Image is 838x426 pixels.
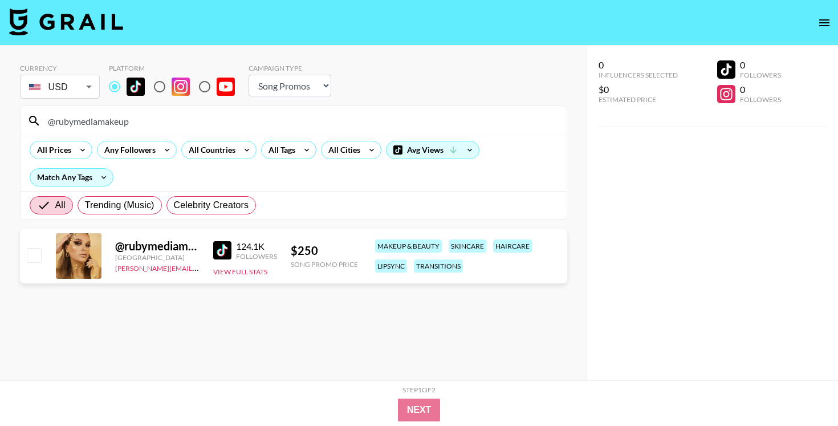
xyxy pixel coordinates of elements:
[398,399,441,421] button: Next
[599,59,678,71] div: 0
[85,198,154,212] span: Trending (Music)
[813,11,836,34] button: open drawer
[97,141,158,159] div: Any Followers
[22,77,97,97] div: USD
[236,252,277,261] div: Followers
[599,84,678,95] div: $0
[387,141,479,159] div: Avg Views
[217,78,235,96] img: YouTube
[740,71,781,79] div: Followers
[599,71,678,79] div: Influencers Selected
[127,78,145,96] img: TikTok
[236,241,277,252] div: 124.1K
[375,240,442,253] div: makeup & beauty
[115,262,338,273] a: [PERSON_NAME][EMAIL_ADDRESS][PERSON_NAME][DOMAIN_NAME]
[249,64,331,72] div: Campaign Type
[115,239,200,253] div: @ rubymediamakeup
[414,259,463,273] div: transitions
[740,95,781,104] div: Followers
[262,141,298,159] div: All Tags
[291,244,358,258] div: $ 250
[781,369,824,412] iframe: Drift Widget Chat Controller
[213,241,231,259] img: TikTok
[213,267,267,276] button: View Full Stats
[41,112,560,130] input: Search by User Name
[291,260,358,269] div: Song Promo Price
[375,259,407,273] div: lipsync
[20,64,100,72] div: Currency
[174,198,249,212] span: Celebrity Creators
[402,386,436,394] div: Step 1 of 2
[109,64,244,72] div: Platform
[30,169,113,186] div: Match Any Tags
[599,95,678,104] div: Estimated Price
[172,78,190,96] img: Instagram
[322,141,363,159] div: All Cities
[740,59,781,71] div: 0
[30,141,74,159] div: All Prices
[182,141,238,159] div: All Countries
[740,84,781,95] div: 0
[449,240,486,253] div: skincare
[9,8,123,35] img: Grail Talent
[115,253,200,262] div: [GEOGRAPHIC_DATA]
[55,198,66,212] span: All
[493,240,532,253] div: haircare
